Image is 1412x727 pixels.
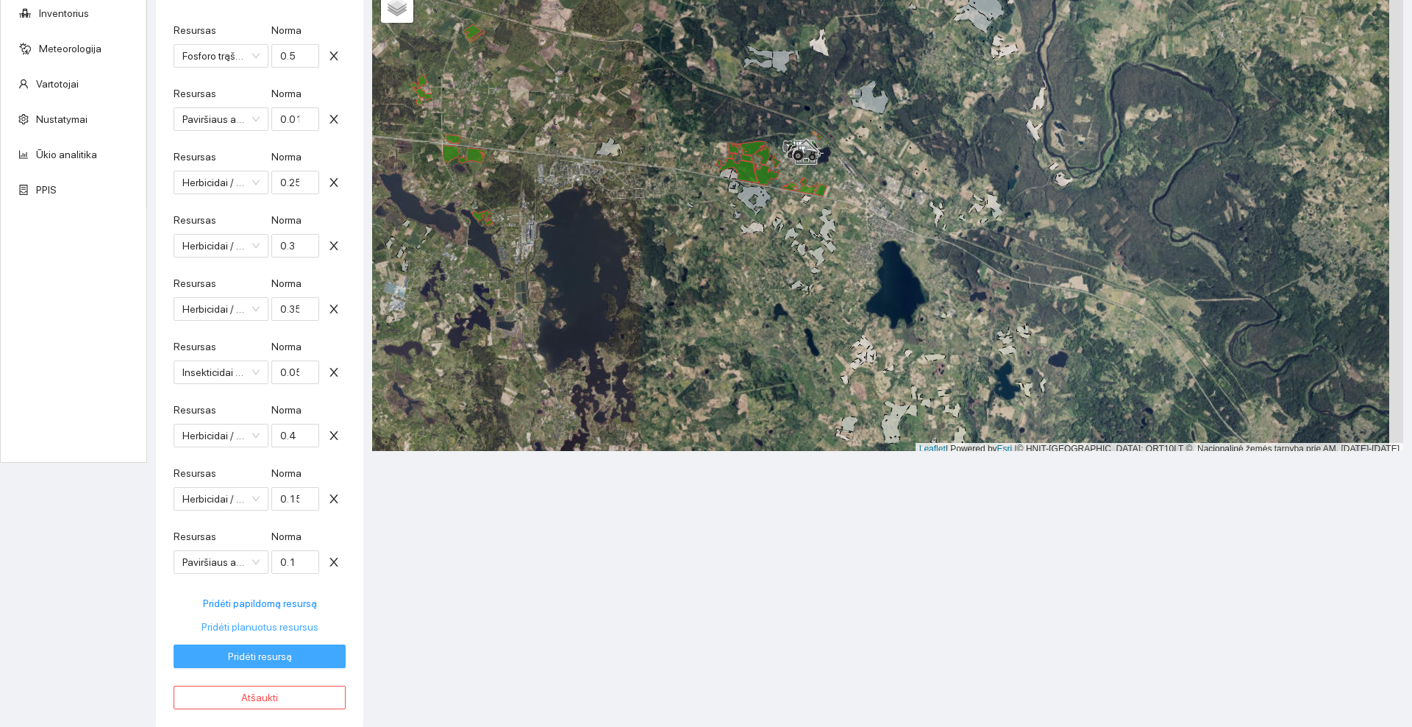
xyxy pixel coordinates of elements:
[241,689,278,706] span: Atšaukti
[271,487,319,511] input: Norma
[182,45,260,67] span: Fosforo trąšos (P) / MAP 12-61
[271,361,319,384] input: Norma
[271,44,319,68] input: Norma
[39,43,101,54] a: Meteorologija
[322,424,346,447] button: close
[271,234,319,258] input: Norma
[322,44,346,68] button: close
[322,107,346,131] button: close
[322,171,346,194] button: close
[271,529,302,545] label: Norma
[271,402,302,418] label: Norma
[271,149,302,165] label: Norma
[174,213,216,228] label: Resursas
[322,487,346,511] button: close
[36,113,88,125] a: Nustatymai
[36,149,97,160] a: Ūkio analitika
[323,430,345,441] span: close
[174,615,346,639] button: Pridėti planuotus resursus
[271,171,319,194] input: Norma
[182,425,260,447] span: Herbicidai / Mota
[174,592,346,615] button: Pridėti papildomą resursą
[39,7,89,19] a: Inventorius
[182,298,260,320] span: Herbicidai / Teridox 500 EC
[36,184,57,196] a: PPIS
[174,529,216,545] label: Resursas
[174,86,216,102] label: Resursas
[182,235,260,257] span: Herbicidai / Butisan Star
[271,107,319,131] input: Norma
[174,645,346,668] button: Pridėti resursą
[271,297,319,321] input: Norma
[174,339,216,355] label: Resursas
[174,149,216,165] label: Resursas
[182,108,260,130] span: Paviršiaus aktyvios medžiagos / Foam terminator forte
[322,550,346,574] button: close
[174,686,346,709] button: Atšaukti
[323,50,345,62] span: close
[182,361,260,383] span: Insekticidai / Koron 100 SC
[174,402,216,418] label: Resursas
[271,23,302,38] label: Norma
[271,213,302,228] label: Norma
[323,303,345,315] span: close
[323,493,345,505] span: close
[174,23,216,38] label: Resursas
[203,595,317,611] span: Pridėti papildomą resursą
[997,444,1013,454] a: Esri
[174,466,216,481] label: Resursas
[36,78,79,90] a: Vartotojai
[174,276,216,291] label: Resursas
[182,171,260,194] span: Herbicidai / Belkar
[271,424,319,447] input: Norma
[322,234,346,258] button: close
[322,361,346,384] button: close
[271,276,302,291] label: Norma
[271,466,302,481] label: Norma
[323,240,345,252] span: close
[1015,444,1017,454] span: |
[182,488,260,510] span: Herbicidai / Rapsan 500 SC
[323,366,345,378] span: close
[182,551,260,573] span: Paviršiaus aktyvios medžiagos / Multimastr
[271,550,319,574] input: Norma
[271,86,302,102] label: Norma
[271,339,302,355] label: Norma
[916,443,1403,455] div: | Powered by © HNIT-[GEOGRAPHIC_DATA]; ORT10LT ©, Nacionalinė žemės tarnyba prie AM, [DATE]-[DATE]
[919,444,946,454] a: Leaflet
[323,177,345,188] span: close
[228,648,292,664] span: Pridėti resursą
[322,297,346,321] button: close
[323,113,345,125] span: close
[202,619,318,635] span: Pridėti planuotus resursus
[323,556,345,568] span: close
